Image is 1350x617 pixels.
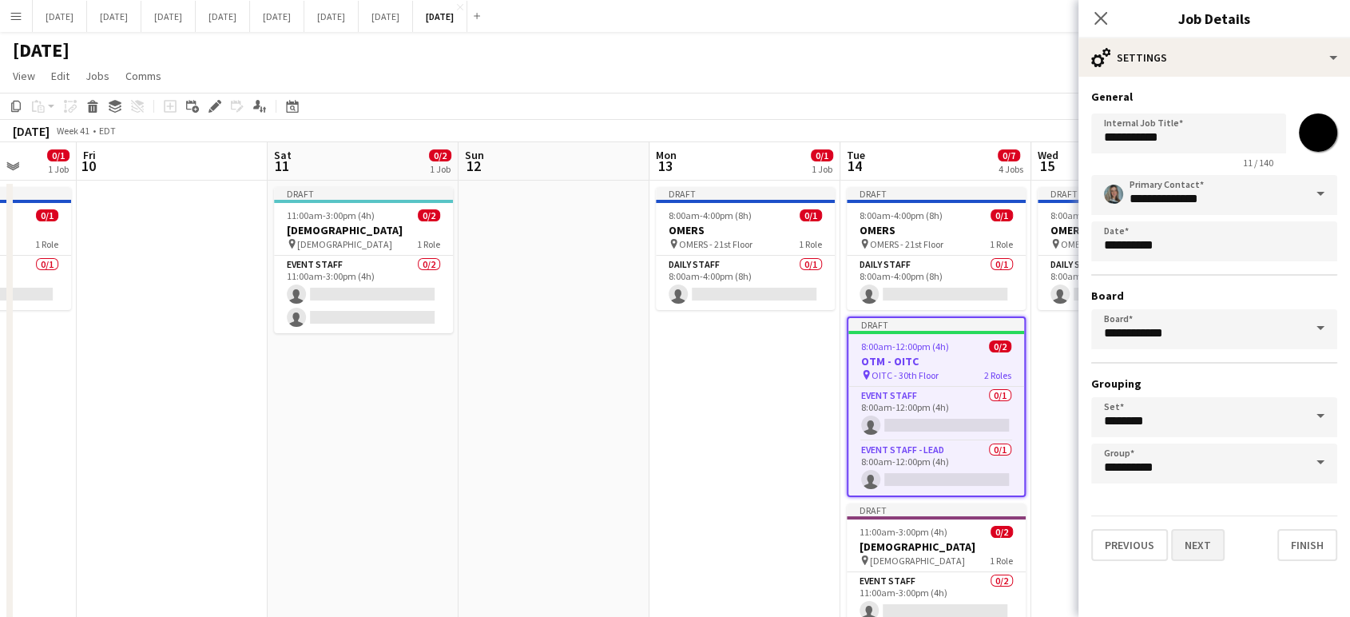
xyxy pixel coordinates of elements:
span: 0/2 [991,526,1013,538]
span: 10 [81,157,96,175]
app-card-role: Daily Staff0/18:00am-4:00pm (8h) [656,256,835,310]
app-card-role: Daily Staff0/18:00am-4:00pm (8h) [1038,256,1217,310]
h3: [DEMOGRAPHIC_DATA] [847,539,1026,554]
app-job-card: Draft11:00am-3:00pm (4h)0/2[DEMOGRAPHIC_DATA] [DEMOGRAPHIC_DATA]1 RoleEvent Staff0/211:00am-3:00p... [274,187,453,333]
div: Draft [847,504,1026,516]
button: [DATE] [413,1,467,32]
app-job-card: Draft8:00am-12:00pm (4h)0/2OTM - OITC OITC - 30th Floor2 RolesEvent Staff0/18:00am-12:00pm (4h) E... [847,316,1026,497]
a: Jobs [79,66,116,86]
div: Draft [848,318,1024,331]
h3: OMERS [656,223,835,237]
button: [DATE] [141,1,196,32]
span: 1 Role [417,238,440,250]
span: OMERS - 21st Floor [1061,238,1134,250]
span: 15 [1035,157,1058,175]
a: View [6,66,42,86]
h3: Job Details [1078,8,1350,29]
span: 11 / 140 [1230,157,1286,169]
button: [DATE] [87,1,141,32]
div: [DATE] [13,123,50,139]
h3: Board [1091,289,1337,303]
span: 13 [653,157,677,175]
h3: [DEMOGRAPHIC_DATA] [274,223,453,237]
div: Draft [847,187,1026,200]
app-card-role: Event Staff - Lead0/18:00am-12:00pm (4h) [848,441,1024,496]
span: 8:00am-4:00pm (8h) [860,209,943,221]
h1: [DATE] [13,38,69,62]
button: [DATE] [196,1,250,32]
h3: OMERS [847,223,1026,237]
span: 11:00am-3:00pm (4h) [287,209,375,221]
div: Draft [274,187,453,200]
span: 11:00am-3:00pm (4h) [860,526,947,538]
span: Comms [125,69,161,83]
span: View [13,69,35,83]
button: [DATE] [250,1,304,32]
span: 0/1 [800,209,822,221]
span: 0/7 [998,149,1020,161]
span: 0/1 [36,209,58,221]
div: EDT [99,125,116,137]
h3: OMERS [1038,223,1217,237]
span: Mon [656,148,677,162]
span: 0/2 [989,340,1011,352]
div: Draft [656,187,835,200]
app-job-card: Draft8:00am-4:00pm (8h)0/1OMERS OMERS - 21st Floor1 RoleDaily Staff0/18:00am-4:00pm (8h) [1038,187,1217,310]
span: [DEMOGRAPHIC_DATA] [870,555,965,567]
span: Sun [465,148,484,162]
button: [DATE] [359,1,413,32]
app-card-role: Event Staff0/211:00am-3:00pm (4h) [274,256,453,333]
a: Comms [119,66,168,86]
div: Settings [1078,38,1350,77]
button: Previous [1091,529,1168,561]
button: Finish [1277,529,1337,561]
span: 8:00am-4:00pm (8h) [669,209,752,221]
div: 4 Jobs [999,163,1023,175]
span: 1 Role [35,238,58,250]
span: Fri [83,148,96,162]
app-job-card: Draft8:00am-4:00pm (8h)0/1OMERS OMERS - 21st Floor1 RoleDaily Staff0/18:00am-4:00pm (8h) [656,187,835,310]
span: 2 Roles [984,369,1011,381]
span: Sat [274,148,292,162]
span: 14 [844,157,865,175]
span: [DEMOGRAPHIC_DATA] [297,238,392,250]
app-job-card: Draft8:00am-4:00pm (8h)0/1OMERS OMERS - 21st Floor1 RoleDaily Staff0/18:00am-4:00pm (8h) [847,187,1026,310]
span: 0/1 [991,209,1013,221]
span: 8:00am-12:00pm (4h) [861,340,949,352]
h3: Grouping [1091,376,1337,391]
div: 1 Job [48,163,69,175]
span: 1 Role [799,238,822,250]
span: Edit [51,69,69,83]
span: Week 41 [53,125,93,137]
button: [DATE] [33,1,87,32]
span: 0/2 [429,149,451,161]
span: Wed [1038,148,1058,162]
div: Draft [1038,187,1217,200]
span: OMERS - 21st Floor [679,238,752,250]
span: 1 Role [990,555,1013,567]
span: 1 Role [990,238,1013,250]
span: Tue [847,148,865,162]
div: 1 Job [812,163,832,175]
span: 11 [272,157,292,175]
span: Jobs [85,69,109,83]
app-card-role: Event Staff0/18:00am-12:00pm (4h) [848,387,1024,441]
span: 12 [463,157,484,175]
app-card-role: Daily Staff0/18:00am-4:00pm (8h) [847,256,1026,310]
span: 0/1 [811,149,833,161]
span: OITC - 30th Floor [872,369,939,381]
span: 0/2 [418,209,440,221]
div: 1 Job [430,163,451,175]
button: [DATE] [304,1,359,32]
h3: OTM - OITC [848,354,1024,368]
button: Next [1171,529,1225,561]
span: 8:00am-4:00pm (8h) [1050,209,1134,221]
span: 0/1 [47,149,69,161]
span: OMERS - 21st Floor [870,238,943,250]
a: Edit [45,66,76,86]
